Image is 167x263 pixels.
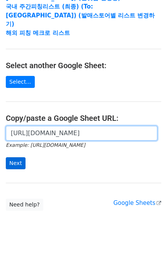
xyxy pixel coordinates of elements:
[113,199,161,206] a: Google Sheets
[6,199,43,211] a: Need help?
[6,126,157,141] input: Paste your Google Sheet URL here
[6,76,35,88] a: Select...
[6,3,155,28] a: 국내 주간피칭리스트 (최종) (To:[GEOGRAPHIC_DATA]) (발매스토어별 리스트 변경하기)
[6,157,26,169] input: Next
[128,226,167,263] iframe: Chat Widget
[6,113,161,123] h4: Copy/paste a Google Sheet URL:
[6,29,70,36] a: 해외 피칭 메크로 리스트
[6,142,85,148] small: Example: [URL][DOMAIN_NAME]
[6,61,161,70] h4: Select another Google Sheet:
